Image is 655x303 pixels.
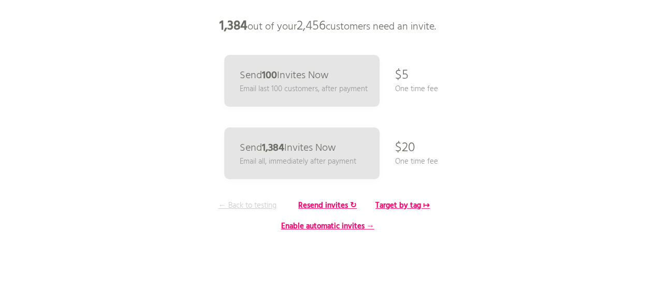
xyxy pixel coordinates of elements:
[240,156,356,167] p: Email all, immediately after payment
[224,55,380,107] a: Send100Invites Now Email last 100 customers, after payment
[240,143,336,153] p: Send Invites Now
[262,140,284,156] b: 1,384
[240,83,368,95] p: Email last 100 customers, after payment
[395,83,438,95] p: One time fee
[220,16,248,37] b: 1,384
[395,156,438,167] p: One time fee
[262,67,277,84] b: 100
[395,133,415,164] p: $20
[240,70,329,81] p: Send Invites Now
[375,199,430,212] b: Target by tag ↦
[298,199,357,212] b: Resend invites ↻
[395,60,409,91] p: $5
[172,11,483,42] p: out of your customers need an invite.
[209,200,286,211] p: ← Back to testing
[281,220,374,233] b: Enable automatic invites →
[224,127,380,179] a: Send1,384Invites Now Email all, immediately after payment
[297,16,326,37] span: 2,456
